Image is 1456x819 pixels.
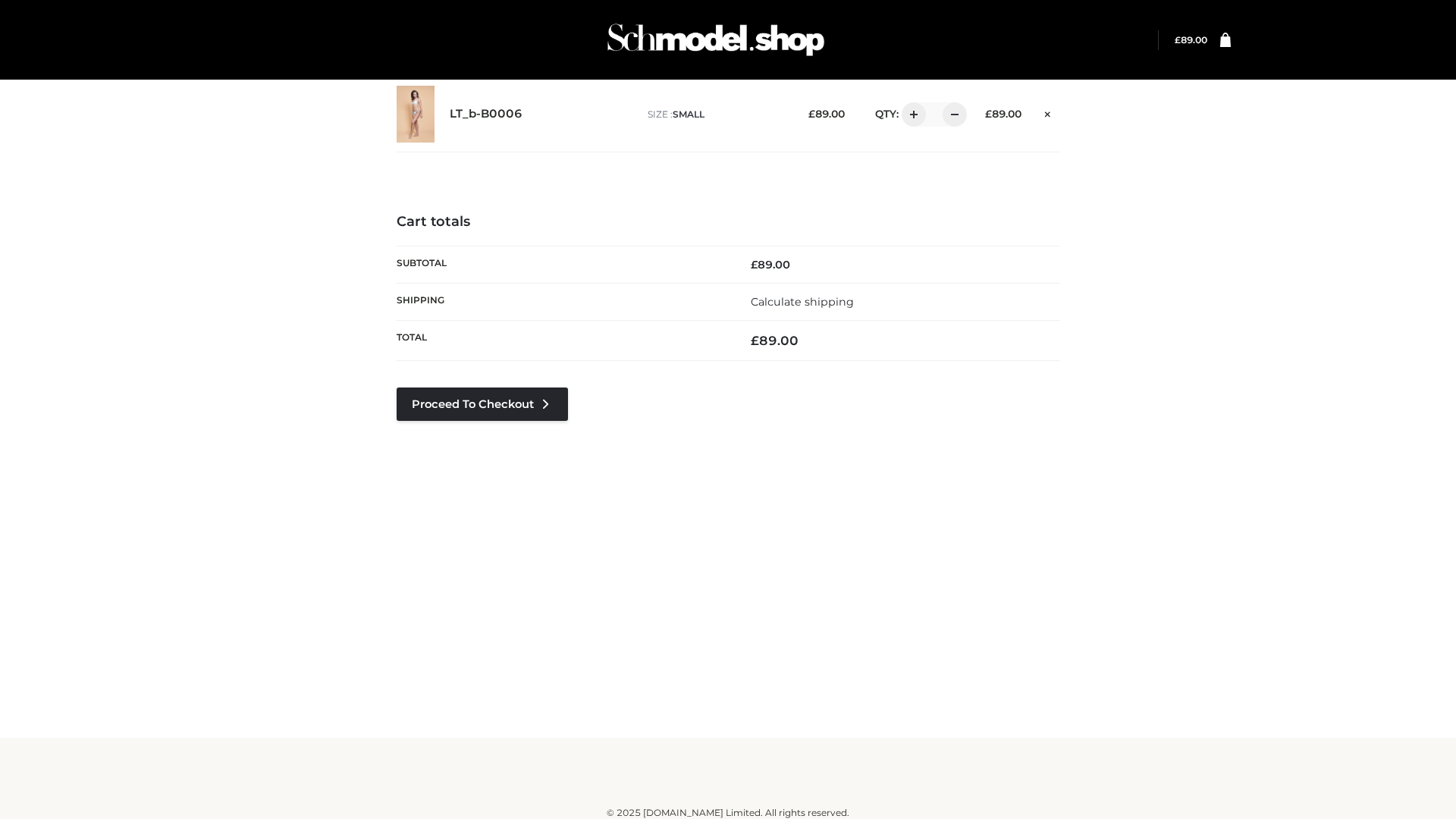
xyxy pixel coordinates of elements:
h4: Cart totals [397,214,1059,231]
th: Subtotal [397,246,728,283]
th: Total [397,321,728,361]
span: £ [808,108,815,120]
span: £ [985,108,992,120]
img: Schmodel Admin 964 [602,10,830,70]
bdi: 89.00 [751,333,799,348]
bdi: 89.00 [751,258,790,271]
a: Remove this item [1037,102,1059,122]
a: Calculate shipping [751,295,854,309]
a: LT_b-B0006 [450,107,522,121]
span: £ [751,258,758,271]
th: Shipping [397,283,728,320]
div: QTY: [860,102,962,127]
a: £89.00 [1175,34,1207,45]
span: £ [751,333,759,348]
bdi: 89.00 [985,108,1021,120]
bdi: 89.00 [808,108,845,120]
p: size : [648,108,785,121]
a: Proceed to Checkout [397,388,568,421]
span: £ [1175,34,1181,45]
span: SMALL [673,108,704,120]
bdi: 89.00 [1175,34,1207,45]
